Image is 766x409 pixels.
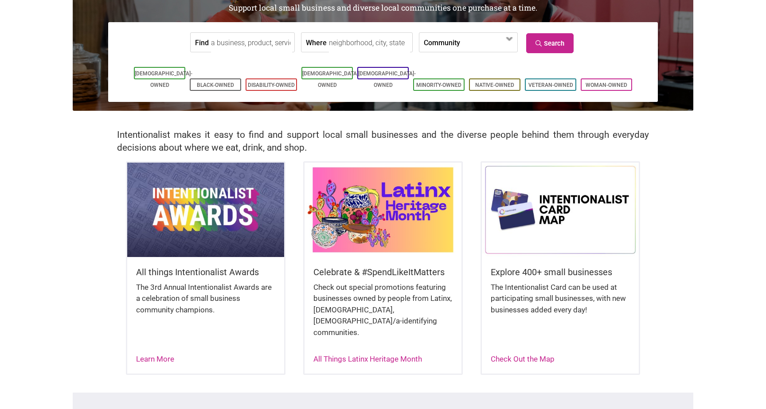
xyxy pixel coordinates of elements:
[491,354,555,363] a: Check Out the Map
[526,33,574,53] a: Search
[117,129,649,154] h2: Intentionalist makes it easy to find and support local small businesses and the diverse people be...
[136,282,275,325] div: The 3rd Annual Intentionalist Awards are a celebration of small business community champions.
[528,82,573,88] a: Veteran-Owned
[302,70,360,88] a: [DEMOGRAPHIC_DATA]-Owned
[329,33,410,53] input: neighborhood, city, state
[306,33,327,52] label: Where
[313,354,422,363] a: All Things Latinx Heritage Month
[313,266,453,278] h5: Celebrate & #SpendLikeItMatters
[248,82,295,88] a: Disability-Owned
[195,33,209,52] label: Find
[416,82,461,88] a: Minority-Owned
[73,3,693,14] h2: Support local small business and diverse local communities one purchase at a time.
[136,354,174,363] a: Learn More
[475,82,514,88] a: Native-Owned
[127,163,284,257] img: Intentionalist Awards
[358,70,416,88] a: [DEMOGRAPHIC_DATA]-Owned
[482,163,639,257] img: Intentionalist Card Map
[491,266,630,278] h5: Explore 400+ small businesses
[424,33,460,52] label: Community
[313,282,453,347] div: Check out special promotions featuring businesses owned by people from Latinx, [DEMOGRAPHIC_DATA]...
[491,282,630,325] div: The Intentionalist Card can be used at participating small businesses, with new businesses added ...
[135,70,192,88] a: [DEMOGRAPHIC_DATA]-Owned
[136,266,275,278] h5: All things Intentionalist Awards
[586,82,627,88] a: Woman-Owned
[211,33,292,53] input: a business, product, service
[197,82,234,88] a: Black-Owned
[305,163,461,257] img: Latinx / Hispanic Heritage Month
